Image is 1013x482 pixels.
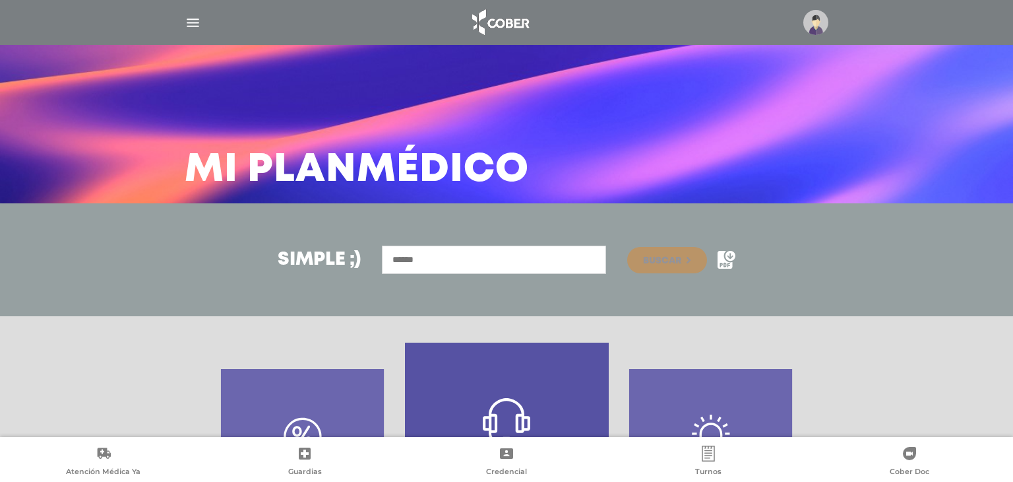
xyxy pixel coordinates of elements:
[486,467,527,479] span: Credencial
[3,446,204,479] a: Atención Médica Ya
[607,446,809,479] a: Turnos
[288,467,322,479] span: Guardias
[465,7,534,38] img: logo_cober_home-white.png
[809,446,1010,479] a: Cober Doc
[66,467,140,479] span: Atención Médica Ya
[204,446,406,479] a: Guardias
[803,10,828,35] img: profile-placeholder.svg
[695,467,721,479] span: Turnos
[406,446,607,479] a: Credencial
[890,467,929,479] span: Cober Doc
[185,153,529,188] h3: Mi Plan Médico
[185,15,201,31] img: Cober_menu-lines-white.svg
[278,251,361,269] h3: Simple ;)
[627,247,706,273] button: Buscar
[643,256,681,265] span: Buscar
